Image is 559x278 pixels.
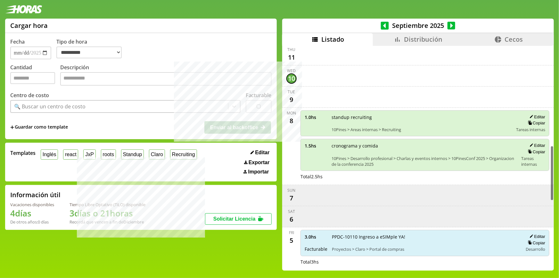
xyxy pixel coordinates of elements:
div: Sat [288,209,295,214]
button: Copiar [526,120,545,126]
div: 🔍 Buscar un centro de costo [14,103,86,110]
span: Septiembre 2025 [389,21,448,30]
label: Cantidad [10,64,60,87]
label: Descripción [60,64,272,87]
div: Tue [288,89,295,95]
button: JxP [83,149,95,159]
label: Fecha [10,38,25,45]
span: Distribución [404,35,442,44]
span: Exportar [249,160,270,165]
div: 10 [286,73,297,84]
button: Solicitar Licencia [205,213,272,225]
span: standup recruiting [332,114,512,120]
div: Total 3 hs [300,259,549,265]
button: Copiar [526,240,545,246]
div: De otros años: 0 días [10,219,54,225]
div: 6 [286,214,297,224]
div: Tiempo Libre Optativo (TiLO) disponible [70,202,145,207]
div: 9 [286,95,297,105]
h1: 3 días o 21 horas [70,207,145,219]
label: Facturable [246,92,272,99]
span: Desarrollo [526,246,545,252]
label: Tipo de hora [56,38,127,59]
span: 1.0 hs [305,114,327,120]
input: Cantidad [10,72,55,84]
div: scrollable content [282,46,554,270]
div: Total 2.5 hs [300,173,549,180]
h2: Información útil [10,190,61,199]
button: Exportar [242,159,272,166]
img: logotipo [5,5,42,13]
div: 8 [286,116,297,126]
textarea: Descripción [60,72,272,86]
button: Recruiting [170,149,197,159]
div: Sun [288,188,296,193]
div: Mon [287,110,296,116]
button: Editar [528,234,545,239]
span: 3.0 hs [305,234,327,240]
div: 7 [286,193,297,203]
span: Templates [10,149,36,156]
span: Editar [255,150,269,156]
h1: 4 días [10,207,54,219]
b: Diciembre [123,219,144,225]
div: Fri [289,230,294,235]
button: Claro [149,149,165,159]
button: Standup [121,149,144,159]
span: Listado [321,35,344,44]
button: Editar [528,143,545,148]
span: Facturable [305,246,327,252]
span: Importar [248,169,269,175]
button: Editar [528,114,545,120]
span: 10Pines > Desarrollo profesional > Charlas y eventos internos > 10PinesConf 2025 > Organizacion d... [332,156,517,167]
span: 10Pines > Areas internas > Recruiting [332,127,512,132]
span: Tareas internas [516,127,545,132]
span: PPDC-10110 Ingreso a eSIMple YA! [332,234,518,240]
button: Editar [249,149,272,156]
span: Cecos [505,35,523,44]
span: cronograma y comida [332,143,517,149]
div: Recordá que vencen a fin de [70,219,145,225]
span: Tareas internas [522,156,546,167]
div: Wed [287,68,296,73]
label: Centro de costo [10,92,49,99]
div: Vacaciones disponibles [10,202,54,207]
select: Tipo de hora [56,46,122,58]
span: 1.5 hs [305,143,327,149]
button: Copiar [526,149,545,155]
span: +Guardar como template [10,124,68,131]
div: Thu [288,47,296,52]
button: react [63,149,78,159]
span: Proyectos > Claro > Portal de compras [332,246,518,252]
span: Solicitar Licencia [213,216,256,222]
button: roots [101,149,116,159]
h1: Cargar hora [10,21,48,30]
button: Inglés [41,149,58,159]
div: 5 [286,235,297,246]
div: 11 [286,52,297,63]
span: + [10,124,14,131]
